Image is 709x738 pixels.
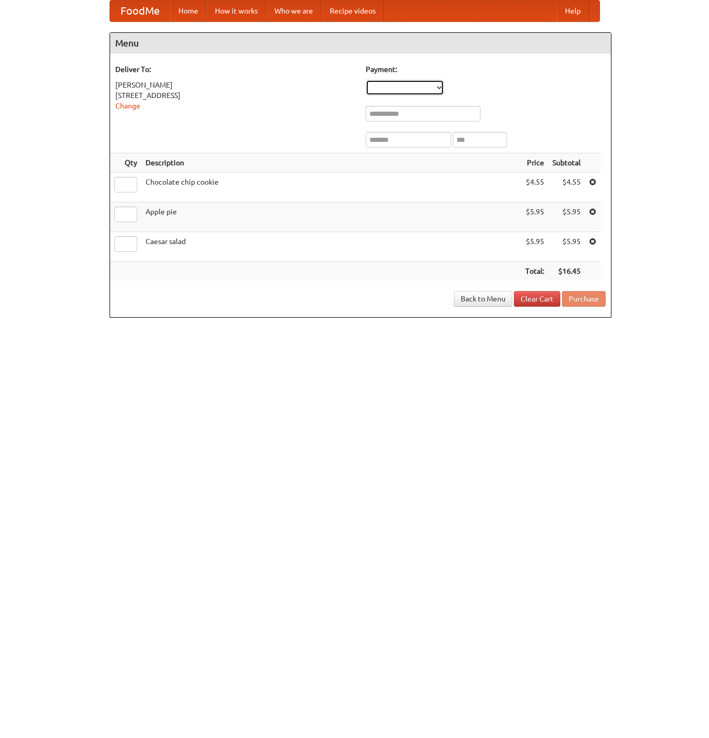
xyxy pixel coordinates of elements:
a: Clear Cart [514,291,560,307]
td: Chocolate chip cookie [141,173,521,202]
a: Help [557,1,589,21]
a: Back to Menu [454,291,512,307]
th: Description [141,153,521,173]
td: Apple pie [141,202,521,232]
td: $5.95 [521,232,548,262]
th: Total: [521,262,548,281]
a: FoodMe [110,1,170,21]
a: Change [115,102,140,110]
h4: Menu [110,33,611,54]
th: Price [521,153,548,173]
div: [PERSON_NAME] [115,80,355,90]
th: $16.45 [548,262,585,281]
th: Subtotal [548,153,585,173]
td: $5.95 [548,232,585,262]
th: Qty [110,153,141,173]
td: $4.55 [548,173,585,202]
a: Home [170,1,207,21]
h5: Payment: [366,64,606,75]
a: How it works [207,1,266,21]
td: Caesar salad [141,232,521,262]
td: $4.55 [521,173,548,202]
a: Recipe videos [321,1,384,21]
h5: Deliver To: [115,64,355,75]
td: $5.95 [548,202,585,232]
td: $5.95 [521,202,548,232]
div: [STREET_ADDRESS] [115,90,355,101]
a: Who we are [266,1,321,21]
button: Purchase [562,291,606,307]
